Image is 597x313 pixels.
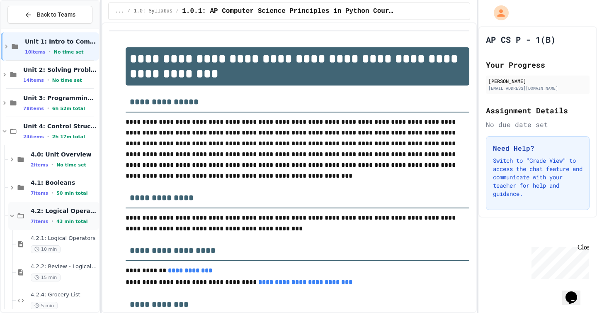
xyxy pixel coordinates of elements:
span: Unit 3: Programming with Python [23,94,97,102]
h2: Assignment Details [486,105,590,116]
h2: Your Progress [486,59,590,71]
span: 78 items [23,106,44,111]
span: 43 min total [56,219,87,224]
span: No time set [52,78,82,83]
span: • [49,49,51,55]
h3: Need Help? [493,143,582,153]
span: No time set [56,162,86,168]
span: 4.0: Unit Overview [31,151,97,158]
span: 7 items [31,219,48,224]
span: • [47,133,49,140]
span: • [51,190,53,196]
span: 7 items [31,191,48,196]
span: Unit 1: Intro to Computer Science [25,38,97,45]
span: • [47,77,49,83]
span: 4.2.4: Grocery List [31,291,97,298]
span: 14 items [23,78,44,83]
span: / [127,8,130,15]
span: 4.2.1: Logical Operators [31,235,97,242]
span: Unit 2: Solving Problems in Computer Science [23,66,97,73]
span: 2 items [31,162,48,168]
span: No time set [54,49,84,55]
div: [PERSON_NAME] [488,77,587,85]
span: 1.0.1: AP Computer Science Principles in Python Course Syllabus [182,6,394,16]
span: 5 min [31,302,58,310]
span: 10 min [31,245,61,253]
span: Back to Teams [37,10,75,19]
div: My Account [485,3,511,22]
span: 10 items [25,49,46,55]
span: • [51,218,53,225]
div: [EMAIL_ADDRESS][DOMAIN_NAME] [488,85,587,91]
span: 1.0: Syllabus [133,8,172,15]
span: 50 min total [56,191,87,196]
span: 2h 17m total [52,134,85,139]
span: 24 items [23,134,44,139]
span: 6h 52m total [52,106,85,111]
div: No due date set [486,120,590,130]
p: Switch to "Grade View" to access the chat feature and communicate with your teacher for help and ... [493,156,582,198]
button: Back to Teams [7,6,92,24]
span: 15 min [31,274,61,281]
span: 4.1: Booleans [31,179,97,186]
h1: AP CS P - 1(B) [486,34,556,45]
span: • [51,161,53,168]
div: Chat with us now!Close [3,3,57,53]
span: / [176,8,179,15]
span: ... [115,8,124,15]
iframe: chat widget [562,280,589,305]
span: 4.2.2: Review - Logical Operators [31,263,97,270]
span: • [47,105,49,112]
iframe: chat widget [528,244,589,279]
span: Unit 4: Control Structures [23,122,97,130]
span: 4.2: Logical Operators [31,207,97,215]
